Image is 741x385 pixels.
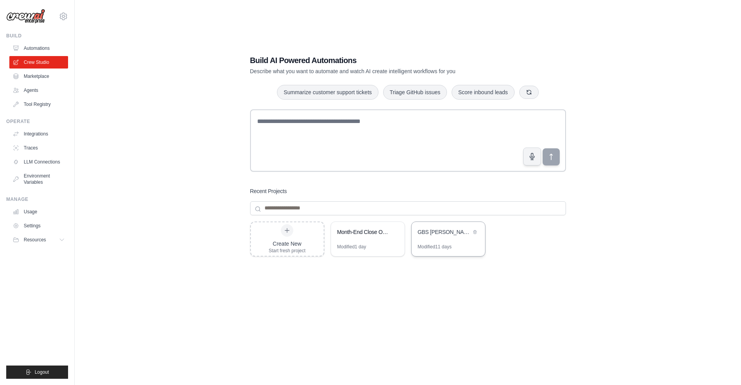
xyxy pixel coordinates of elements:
iframe: Chat Widget [702,348,741,385]
a: Tool Registry [9,98,68,111]
button: Get new suggestions [519,86,539,99]
div: Create New [269,240,306,248]
button: Delete project [471,228,479,236]
div: Month-End Close Optimization Crew [337,228,391,236]
span: Logout [35,369,49,375]
button: Summarize customer support tickets [277,85,378,100]
a: Usage [9,206,68,218]
div: GBS [PERSON_NAME] Generator [418,228,471,236]
button: Score inbound leads [452,85,515,100]
a: Traces [9,142,68,154]
a: Integrations [9,128,68,140]
a: Marketplace [9,70,68,83]
h3: Recent Projects [250,187,287,195]
a: Environment Variables [9,170,68,188]
a: Settings [9,220,68,232]
button: Triage GitHub issues [383,85,447,100]
a: LLM Connections [9,156,68,168]
img: Logo [6,9,45,24]
div: Start fresh project [269,248,306,254]
button: Logout [6,366,68,379]
div: Manage [6,196,68,202]
div: Operate [6,118,68,125]
div: Modified 11 days [418,244,452,250]
a: Automations [9,42,68,54]
button: Resources [9,234,68,246]
h1: Build AI Powered Automations [250,55,512,66]
div: Build [6,33,68,39]
p: Describe what you want to automate and watch AI create intelligent workflows for you [250,67,512,75]
span: Resources [24,237,46,243]
button: Click to speak your automation idea [523,148,541,165]
a: Crew Studio [9,56,68,69]
div: Modified 1 day [337,244,366,250]
a: Agents [9,84,68,97]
